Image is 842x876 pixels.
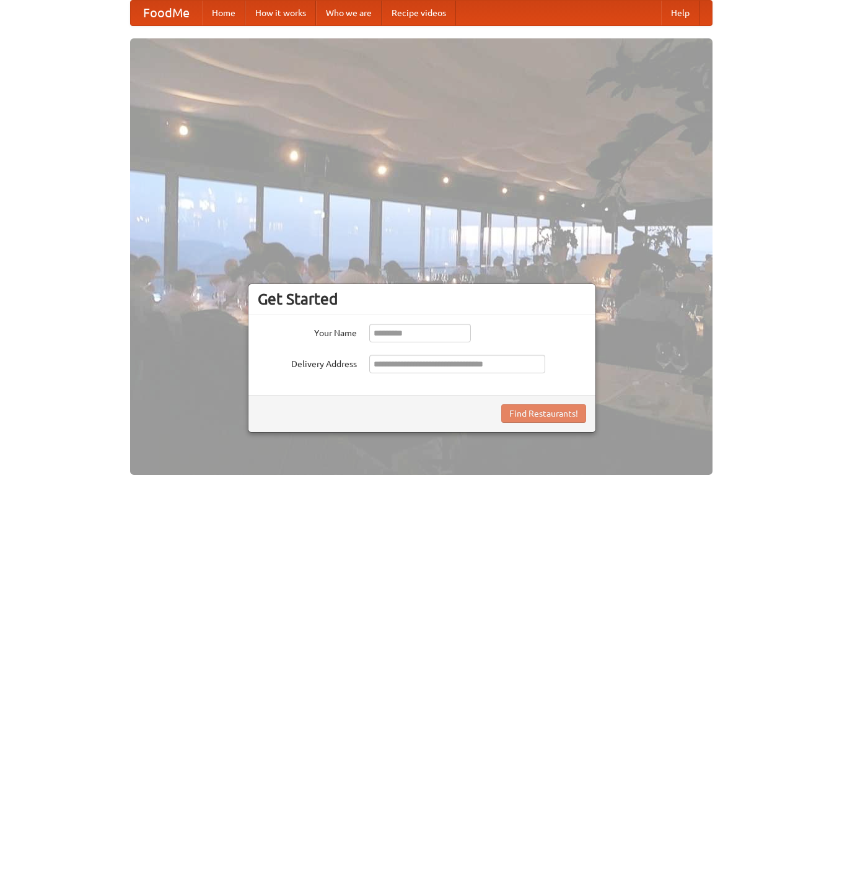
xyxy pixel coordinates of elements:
[245,1,316,25] a: How it works
[202,1,245,25] a: Home
[131,1,202,25] a: FoodMe
[501,404,586,423] button: Find Restaurants!
[258,324,357,339] label: Your Name
[316,1,382,25] a: Who we are
[258,355,357,370] label: Delivery Address
[258,290,586,308] h3: Get Started
[382,1,456,25] a: Recipe videos
[661,1,699,25] a: Help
